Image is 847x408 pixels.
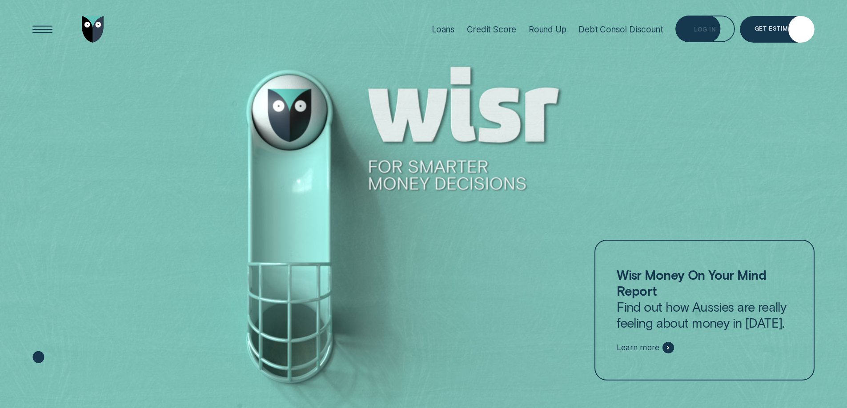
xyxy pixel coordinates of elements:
div: Debt Consol Discount [578,24,663,35]
button: Log in [675,16,735,42]
div: Round Up [529,24,566,35]
a: Get Estimate [740,16,815,43]
div: Log in [694,27,716,32]
span: Learn more [617,343,659,353]
p: Find out how Aussies are really feeling about money in [DATE]. [617,267,792,331]
div: Credit Score [467,24,516,35]
strong: Wisr Money On Your Mind Report [617,267,766,298]
img: Wisr [82,16,104,43]
button: Open Menu [29,16,56,43]
a: Wisr Money On Your Mind ReportFind out how Aussies are really feeling about money in [DATE].Learn... [594,240,814,381]
div: Loans [432,24,455,35]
